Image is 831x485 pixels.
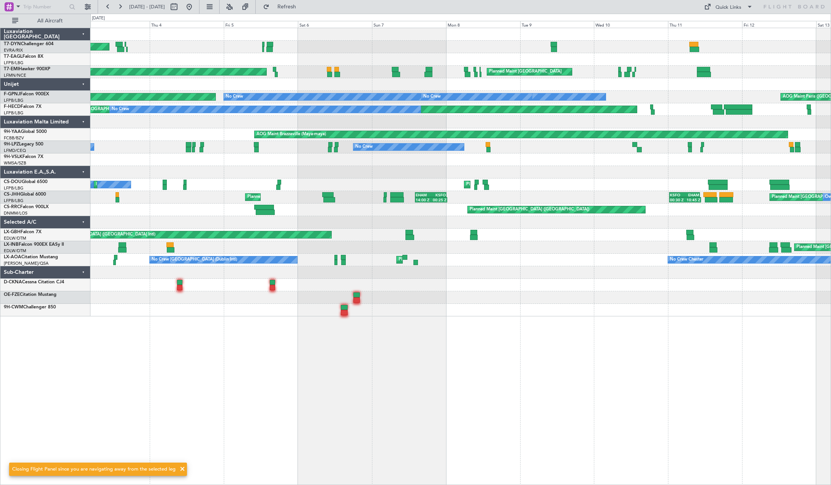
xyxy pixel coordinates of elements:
a: CS-JHHGlobal 6000 [4,192,46,197]
a: F-GPNJFalcon 900EX [4,92,49,96]
span: CS-JHH [4,192,20,197]
a: EDLW/DTM [4,248,26,254]
div: Wed 10 [594,21,668,28]
span: 9H-LPZ [4,142,19,147]
a: T7-EAGLFalcon 8X [4,54,43,59]
div: Wed 3 [76,21,150,28]
span: 9H-CWM [4,305,23,310]
span: LX-GBH [4,230,21,234]
div: No Crew Chester [670,254,703,265]
div: 14:00 Z [416,197,431,202]
span: D-CKNA [4,280,22,284]
div: Closing Flight Panel since you are navigating away from the selected leg [12,466,176,473]
div: 00:30 Z [670,197,685,202]
a: OE-FZECitation Mustang [4,292,57,297]
span: F-GPNJ [4,92,20,96]
a: CS-DOUGlobal 6500 [4,180,47,184]
a: T7-EMIHawker 900XP [4,67,50,71]
div: KSFO [670,193,685,197]
div: No Crew [112,104,129,115]
span: T7-EMI [4,67,19,71]
div: No Crew [226,91,243,103]
span: CS-RRC [4,205,20,209]
a: LX-GBHFalcon 7X [4,230,41,234]
div: 10:45 Z [685,197,700,202]
a: LFPB/LBG [4,60,24,66]
span: CS-DOU [4,180,22,184]
div: 00:25 Z [431,197,446,202]
div: Tue 9 [520,21,594,28]
a: T7-DYNChallenger 604 [4,42,54,46]
div: Thu 4 [150,21,224,28]
span: Refresh [271,4,303,9]
a: LFPB/LBG [4,198,24,204]
div: No Crew [355,141,373,153]
a: 9H-CWMChallenger 850 [4,305,56,310]
div: EHAM [685,193,700,197]
button: Refresh [260,1,305,13]
a: D-CKNACessna Citation CJ4 [4,280,64,284]
a: LX-INBFalcon 900EX EASy II [4,242,64,247]
a: DNMM/LOS [4,210,27,216]
span: All Aircraft [20,18,80,24]
div: Fri 12 [742,21,816,28]
div: Fri 5 [224,21,298,28]
span: 9H-YAA [4,130,21,134]
div: Planned Maint [GEOGRAPHIC_DATA] ([GEOGRAPHIC_DATA]) [96,179,216,190]
a: FCBB/BZV [4,135,24,141]
div: Planned Maint [GEOGRAPHIC_DATA] ([GEOGRAPHIC_DATA] Intl) [28,229,155,240]
span: F-HECD [4,104,21,109]
a: F-HECDFalcon 7X [4,104,41,109]
a: LFPB/LBG [4,98,24,103]
div: Sun 7 [372,21,446,28]
a: LFMD/CEQ [4,148,26,153]
div: [DATE] [92,15,105,22]
input: Trip Number [23,1,67,13]
button: Quick Links [700,1,757,13]
div: Quick Links [715,4,741,11]
span: [DATE] - [DATE] [129,3,165,10]
div: No Crew [423,91,441,103]
span: LX-AOA [4,255,21,259]
a: 9H-YAAGlobal 5000 [4,130,47,134]
span: T7-DYN [4,42,21,46]
div: Sat 6 [298,21,372,28]
div: Thu 11 [668,21,742,28]
span: T7-EAGL [4,54,22,59]
a: LX-AOACitation Mustang [4,255,58,259]
a: CS-RRCFalcon 900LX [4,205,49,209]
div: Planned Maint [GEOGRAPHIC_DATA] ([GEOGRAPHIC_DATA]) [466,179,586,190]
a: WMSA/SZB [4,160,26,166]
a: LFPB/LBG [4,110,24,116]
span: OE-FZE [4,292,20,297]
span: LX-INB [4,242,19,247]
a: EVRA/RIX [4,47,23,53]
div: Planned Maint [GEOGRAPHIC_DATA] ([GEOGRAPHIC_DATA]) [247,191,367,203]
a: 9H-LPZLegacy 500 [4,142,43,147]
a: EDLW/DTM [4,235,26,241]
a: LFMN/NCE [4,73,26,78]
div: Planned Maint [GEOGRAPHIC_DATA] ([GEOGRAPHIC_DATA]) [470,204,589,215]
a: [PERSON_NAME]/QSA [4,261,49,266]
a: LFPB/LBG [4,185,24,191]
span: 9H-VSLK [4,155,22,159]
button: All Aircraft [8,15,82,27]
div: Planned Maint [GEOGRAPHIC_DATA] ([GEOGRAPHIC_DATA]) [399,254,518,265]
div: Planned Maint [GEOGRAPHIC_DATA] [489,66,562,77]
div: AOG Maint Brazzaville (Maya-maya) [256,129,326,140]
div: KSFO [431,193,446,197]
div: Mon 8 [446,21,520,28]
div: No Crew [GEOGRAPHIC_DATA] (Dublin Intl) [152,254,237,265]
a: 9H-VSLKFalcon 7X [4,155,43,159]
div: EHAM [416,193,431,197]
